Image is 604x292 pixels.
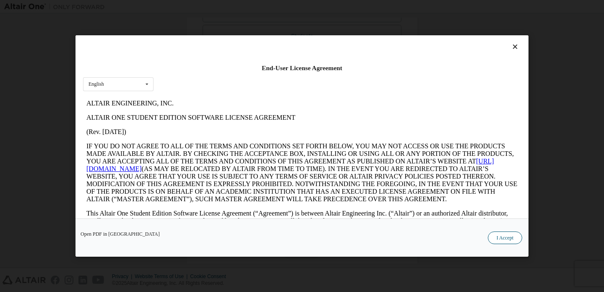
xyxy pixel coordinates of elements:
a: [URL][DOMAIN_NAME] [3,61,411,76]
button: I Accept [488,231,522,244]
p: IF YOU DO NOT AGREE TO ALL OF THE TERMS AND CONDITIONS SET FORTH BELOW, YOU MAY NOT ACCESS OR USE... [3,46,435,107]
p: (Rev. [DATE]) [3,32,435,39]
div: English [89,82,104,87]
a: Open PDF in [GEOGRAPHIC_DATA] [81,231,160,237]
p: ALTAIR ENGINEERING, INC. [3,3,435,11]
p: This Altair One Student Edition Software License Agreement (“Agreement”) is between Altair Engine... [3,113,435,144]
div: End-User License Agreement [83,64,521,72]
p: ALTAIR ONE STUDENT EDITION SOFTWARE LICENSE AGREEMENT [3,18,435,25]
